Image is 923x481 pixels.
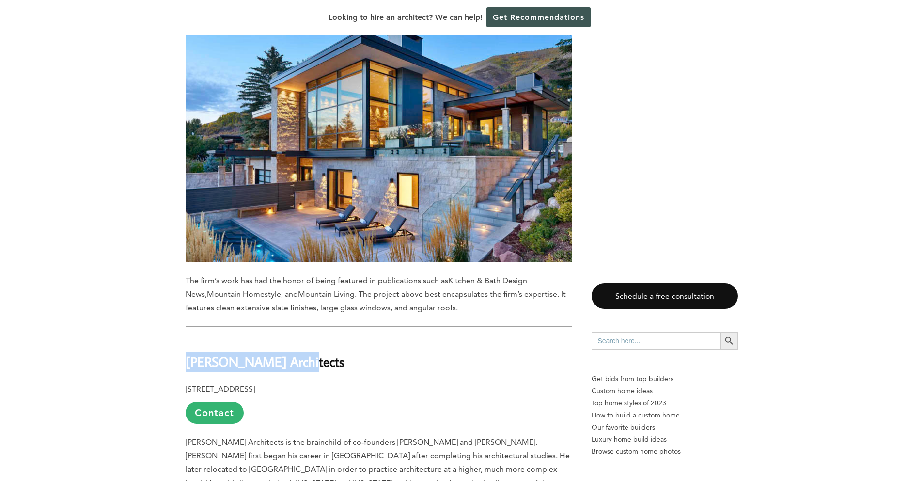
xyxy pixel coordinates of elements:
[186,276,448,285] span: The firm’s work has had the honor of being featured in publications such as
[205,289,207,299] span: ,
[592,397,738,409] a: Top home styles of 2023
[207,289,281,299] span: Mountain Homestyle
[281,289,298,299] span: , and
[298,289,355,299] span: Mountain Living
[592,421,738,433] a: Our favorite builders
[186,353,344,370] b: [PERSON_NAME] Architects
[186,385,255,394] b: [STREET_ADDRESS]
[592,409,738,421] a: How to build a custom home
[592,446,738,458] a: Browse custom home photos
[592,283,738,309] a: Schedule a free consultation
[592,385,738,397] a: Custom home ideas
[592,332,720,350] input: Search here...
[186,276,527,299] span: Kitchen & Bath Design News
[486,7,591,27] a: Get Recommendations
[186,402,244,424] a: Contact
[592,433,738,446] a: Luxury home build ideas
[592,373,738,385] p: Get bids from top builders
[724,336,735,346] svg: Search
[186,289,566,312] span: . The project above best encapsulates the firm’s expertise. It features clean extensive slate fin...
